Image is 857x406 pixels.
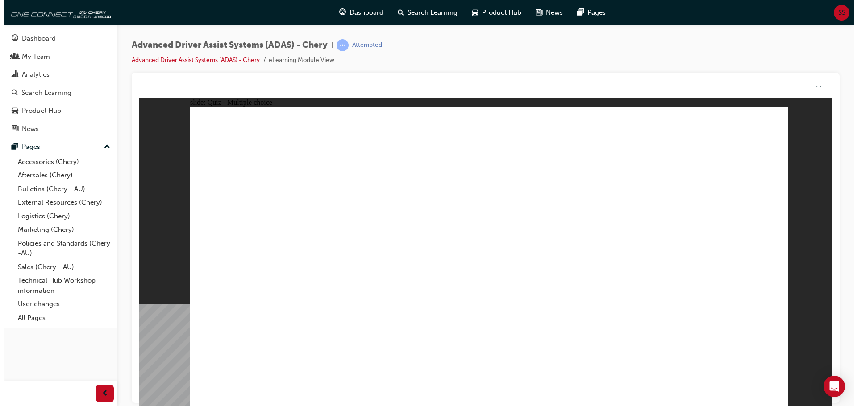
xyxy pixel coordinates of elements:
[18,124,35,134] div: News
[11,311,110,325] a: All Pages
[100,141,107,153] span: up-icon
[333,39,345,51] span: learningRecordVerb_ATTEMPT-icon
[8,35,15,43] span: guage-icon
[4,139,110,155] button: Pages
[18,70,46,80] div: Analytics
[11,209,110,223] a: Logistics (Chery)
[18,106,58,116] div: Product Hub
[8,89,14,97] span: search-icon
[18,52,46,62] div: My Team
[128,40,324,50] span: Advanced Driver Assist Systems (ADAS) - Chery
[346,8,380,18] span: Dashboard
[461,4,525,22] a: car-iconProduct Hub
[11,223,110,237] a: Marketing (Chery)
[8,71,15,79] span: chart-icon
[8,107,15,115] span: car-icon
[265,55,331,66] li: eLearning Module View
[525,4,566,22] a: news-iconNews
[18,33,52,44] div: Dashboard
[4,121,110,137] a: News
[4,85,110,101] a: Search Learning
[11,260,110,274] a: Sales (Chery - AU)
[404,8,454,18] span: Search Learning
[349,41,379,49] div: Attempted
[8,143,15,151] span: pages-icon
[11,297,110,311] a: User changes
[11,155,110,169] a: Accessories (Chery)
[532,7,539,18] span: news-icon
[542,8,559,18] span: News
[11,182,110,196] a: Bulletins (Chery - AU)
[4,4,107,21] img: oneconnect
[11,274,110,297] a: Technical Hub Workshop information
[566,4,609,22] a: pages-iconPages
[8,125,15,133] span: news-icon
[4,66,110,83] a: Analytics
[128,56,256,64] a: Advanced Driver Assist Systems (ADAS) - Chery
[394,7,400,18] span: search-icon
[98,388,105,399] span: prev-icon
[4,30,110,47] a: Dashboard
[329,4,387,22] a: guage-iconDashboard
[11,237,110,260] a: Policies and Standards (Chery -AU)
[387,4,461,22] a: search-iconSearch Learning
[328,40,329,50] span: |
[4,29,110,139] button: DashboardMy TeamAnalyticsSearch LearningProduct HubNews
[468,7,475,18] span: car-icon
[18,88,68,98] div: Search Learning
[336,7,342,18] span: guage-icon
[830,5,846,21] button: SS
[835,8,842,18] span: SS
[18,142,37,152] div: Pages
[11,196,110,209] a: External Resources (Chery)
[574,7,580,18] span: pages-icon
[478,8,518,18] span: Product Hub
[4,49,110,65] a: My Team
[11,168,110,182] a: Aftersales (Chery)
[4,103,110,119] a: Product Hub
[8,53,15,61] span: people-icon
[820,376,841,397] div: Open Intercom Messenger
[584,8,602,18] span: Pages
